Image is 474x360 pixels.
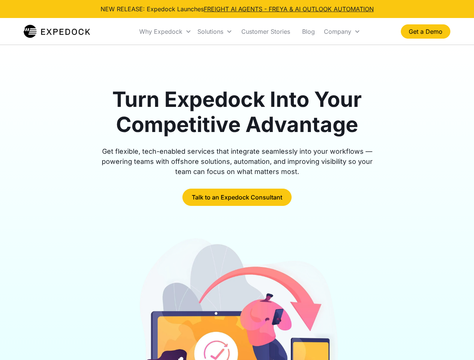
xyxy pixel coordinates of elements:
[197,28,223,35] div: Solutions
[182,189,292,206] a: Talk to an Expedock Consultant
[194,19,235,44] div: Solutions
[235,19,296,44] a: Customer Stories
[24,24,90,39] img: Expedock Logo
[24,24,90,39] a: home
[401,24,450,39] a: Get a Demo
[204,5,374,13] a: FREIGHT AI AGENTS - FREYA & AI OUTLOOK AUTOMATION
[139,28,182,35] div: Why Expedock
[136,19,194,44] div: Why Expedock
[436,324,474,360] iframe: Chat Widget
[324,28,351,35] div: Company
[93,146,381,177] div: Get flexible, tech-enabled services that integrate seamlessly into your workflows — powering team...
[296,19,321,44] a: Blog
[93,87,381,137] h1: Turn Expedock Into Your Competitive Advantage
[101,4,374,13] div: NEW RELEASE: Expedock Launches
[321,19,363,44] div: Company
